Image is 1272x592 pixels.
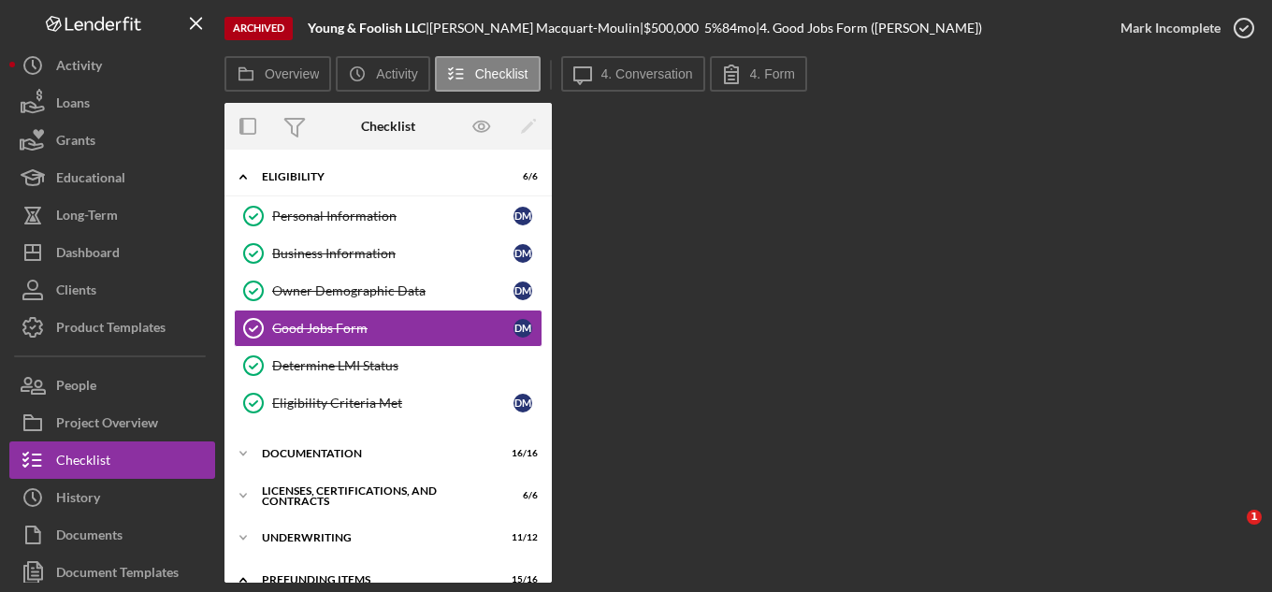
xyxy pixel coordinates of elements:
div: Business Information [272,246,513,261]
div: Dashboard [56,234,120,276]
div: Checklist [361,119,415,134]
div: Clients [56,271,96,313]
button: Checklist [9,441,215,479]
button: Project Overview [9,404,215,441]
button: Activity [9,47,215,84]
div: Documents [56,516,123,558]
a: Eligibility Criteria MetDM [234,384,542,422]
div: Archived [224,17,293,40]
span: 1 [1247,510,1262,525]
div: Mark Incomplete [1120,9,1221,47]
div: D M [513,207,532,225]
div: Activity [56,47,102,89]
button: Product Templates [9,309,215,346]
div: 16 / 16 [504,448,538,459]
div: 5 % [704,21,722,36]
div: 15 / 16 [504,574,538,585]
div: 11 / 12 [504,532,538,543]
div: Checklist [56,441,110,484]
div: Underwriting [262,532,491,543]
button: Documents [9,516,215,554]
button: Loans [9,84,215,122]
div: Prefunding Items [262,574,491,585]
label: Overview [265,66,319,81]
button: Overview [224,56,331,92]
div: 6 / 6 [504,490,538,501]
button: Grants [9,122,215,159]
a: Determine LMI Status [234,347,542,384]
b: Young & Foolish LLC [308,20,426,36]
iframe: Intercom live chat [1208,510,1253,555]
label: 4. Form [750,66,795,81]
div: Loans [56,84,90,126]
div: Eligibility Criteria Met [272,396,513,411]
div: Documentation [262,448,491,459]
div: Determine LMI Status [272,358,542,373]
div: Product Templates [56,309,166,351]
a: Good Jobs FormDM [234,310,542,347]
button: Long-Term [9,196,215,234]
button: Document Templates [9,554,215,591]
label: 4. Conversation [601,66,693,81]
label: Checklist [475,66,528,81]
div: [PERSON_NAME] Macquart-Moulin | [429,21,643,36]
div: Licenses, Certifications, and Contracts [262,485,491,507]
div: Owner Demographic Data [272,283,513,298]
label: Activity [376,66,417,81]
button: Mark Incomplete [1102,9,1263,47]
button: History [9,479,215,516]
div: 6 / 6 [504,171,538,182]
div: History [56,479,100,521]
button: Dashboard [9,234,215,271]
div: D M [513,282,532,300]
a: Personal InformationDM [234,197,542,235]
div: D M [513,244,532,263]
div: Grants [56,122,95,164]
button: Clients [9,271,215,309]
div: D M [513,319,532,338]
a: Owner Demographic DataDM [234,272,542,310]
div: | [308,21,429,36]
button: Educational [9,159,215,196]
div: People [56,367,96,409]
a: Business InformationDM [234,235,542,272]
div: Educational [56,159,125,201]
button: 4. Conversation [561,56,705,92]
div: D M [513,394,532,412]
div: | 4. Good Jobs Form ([PERSON_NAME]) [756,21,982,36]
button: Activity [336,56,429,92]
div: Personal Information [272,209,513,224]
div: $500,000 [643,21,704,36]
div: Project Overview [56,404,158,446]
div: 84 mo [722,21,756,36]
button: People [9,367,215,404]
button: 4. Form [710,56,807,92]
div: Eligibility [262,171,491,182]
button: Checklist [435,56,541,92]
div: Long-Term [56,196,118,238]
div: Good Jobs Form [272,321,513,336]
